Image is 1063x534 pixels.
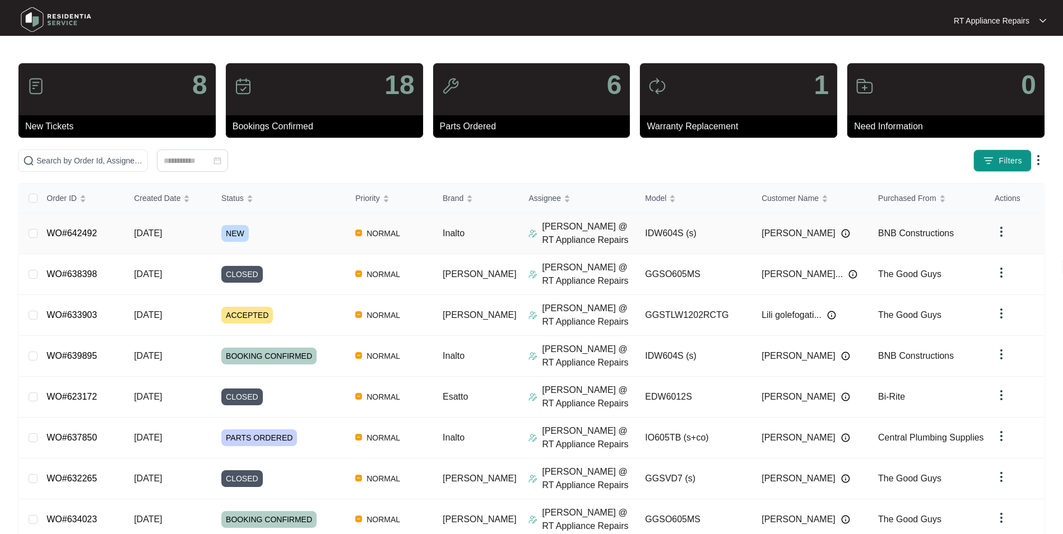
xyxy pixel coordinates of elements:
[1032,153,1045,167] img: dropdown arrow
[636,336,753,377] td: IDW604S (s)
[762,513,835,526] span: [PERSON_NAME]
[814,72,829,99] p: 1
[542,302,636,329] p: [PERSON_NAME] @ RT Appliance Repairs
[134,474,162,483] span: [DATE]
[878,392,905,401] span: Bi-Rite
[47,228,97,238] a: WO#642492
[762,472,835,485] span: [PERSON_NAME]
[47,514,97,524] a: WO#634023
[362,308,405,322] span: NORMAL
[362,431,405,444] span: NORMAL
[27,77,45,95] img: icon
[47,433,97,442] a: WO#637850
[443,392,468,401] span: Esatto
[47,474,97,483] a: WO#632265
[636,295,753,336] td: GGSTLW1202RCTG
[878,228,954,238] span: BNB Constructions
[841,352,850,360] img: Info icon
[854,120,1045,133] p: Need Information
[528,352,537,360] img: Assigner Icon
[542,261,636,288] p: [PERSON_NAME] @ RT Appliance Repairs
[645,192,666,204] span: Model
[212,184,346,213] th: Status
[443,514,517,524] span: [PERSON_NAME]
[841,229,850,238] img: Info icon
[973,149,1032,172] button: filter iconFilters
[355,311,362,318] img: Vercel Logo
[47,192,77,204] span: Order ID
[878,310,941,320] span: The Good Guys
[125,184,212,213] th: Created Date
[355,434,362,441] img: Vercel Logo
[221,511,317,528] span: BOOKING CONFIRMED
[134,228,162,238] span: [DATE]
[647,120,837,133] p: Warranty Replacement
[995,470,1008,484] img: dropdown arrow
[1039,18,1046,24] img: dropdown arrow
[384,72,414,99] p: 18
[134,392,162,401] span: [DATE]
[528,311,537,320] img: Assigner Icon
[762,349,835,363] span: [PERSON_NAME]
[827,311,836,320] img: Info icon
[878,351,954,360] span: BNB Constructions
[355,516,362,522] img: Vercel Logo
[192,72,207,99] p: 8
[983,155,994,166] img: filter icon
[841,433,850,442] img: Info icon
[954,15,1029,26] p: RT Appliance Repairs
[17,3,95,36] img: residentia service logo
[362,227,405,240] span: NORMAL
[636,213,753,254] td: IDW604S (s)
[648,77,666,95] img: icon
[23,155,34,166] img: search-icon
[607,72,622,99] p: 6
[995,307,1008,320] img: dropdown arrow
[528,392,537,401] img: Assigner Icon
[841,474,850,483] img: Info icon
[134,514,162,524] span: [DATE]
[221,388,263,405] span: CLOSED
[362,390,405,404] span: NORMAL
[355,229,362,236] img: Vercel Logo
[47,392,97,401] a: WO#623172
[443,474,517,483] span: [PERSON_NAME]
[995,511,1008,524] img: dropdown arrow
[753,184,869,213] th: Customer Name
[134,433,162,442] span: [DATE]
[878,269,941,279] span: The Good Guys
[995,225,1008,238] img: dropdown arrow
[25,120,216,133] p: New Tickets
[355,352,362,359] img: Vercel Logo
[841,392,850,401] img: Info icon
[134,310,162,320] span: [DATE]
[528,474,537,483] img: Assigner Icon
[362,472,405,485] span: NORMAL
[134,192,180,204] span: Created Date
[355,475,362,481] img: Vercel Logo
[762,431,835,444] span: [PERSON_NAME]
[528,515,537,524] img: Assigner Icon
[542,424,636,451] p: [PERSON_NAME] @ RT Appliance Repairs
[869,184,986,213] th: Purchased From
[443,351,465,360] span: Inalto
[528,229,537,238] img: Assigner Icon
[221,470,263,487] span: CLOSED
[542,465,636,492] p: [PERSON_NAME] @ RT Appliance Repairs
[355,192,380,204] span: Priority
[443,310,517,320] span: [PERSON_NAME]
[221,429,297,446] span: PARTS ORDERED
[995,266,1008,279] img: dropdown arrow
[528,270,537,279] img: Assigner Icon
[234,77,252,95] img: icon
[346,184,434,213] th: Priority
[762,268,843,281] span: [PERSON_NAME]...
[355,270,362,277] img: Vercel Logo
[878,514,941,524] span: The Good Guys
[362,349,405,363] span: NORMAL
[636,377,753,418] td: EDW6012S
[542,383,636,410] p: [PERSON_NAME] @ RT Appliance Repairs
[762,192,819,204] span: Customer Name
[443,192,463,204] span: Brand
[221,192,244,204] span: Status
